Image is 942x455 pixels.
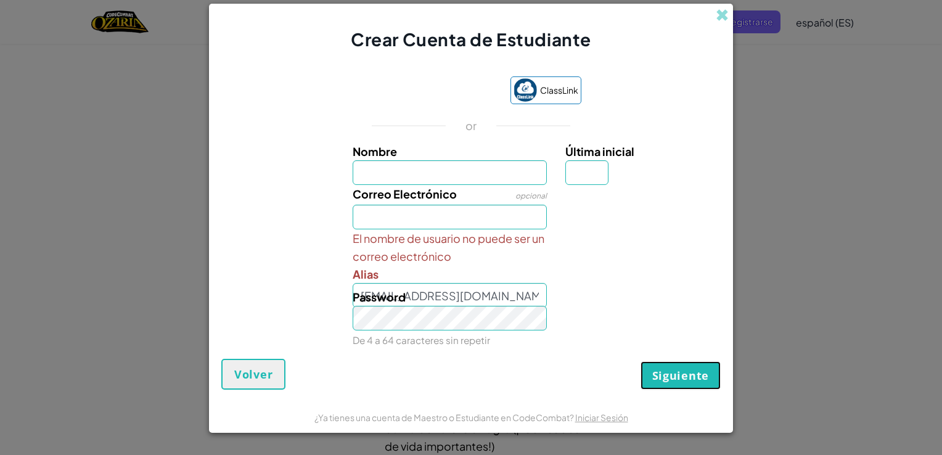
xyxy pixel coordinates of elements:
img: classlink-logo-small.png [514,78,537,102]
span: Password [353,290,406,304]
button: Volver [221,359,285,390]
span: Crear Cuenta de Estudiante [351,28,591,50]
a: Iniciar Sesión [575,412,628,423]
span: ClassLink [540,81,578,99]
span: Última inicial [565,144,634,158]
span: El nombre de usuario no puede ser un correo electrónico [353,229,547,265]
p: or [465,118,477,133]
button: Siguiente [641,361,721,390]
span: Alias [353,267,379,281]
span: Nombre [353,144,397,158]
small: De 4 a 64 caracteres sin repetir [353,334,490,346]
iframe: Botón Iniciar sesión con Google [354,78,504,105]
span: Siguiente [652,368,709,383]
span: ¿Ya tienes una cuenta de Maestro o Estudiante en CodeCombat? [314,412,575,423]
span: opcional [515,191,547,200]
span: Correo Electrónico [353,187,457,201]
span: Volver [234,367,272,382]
